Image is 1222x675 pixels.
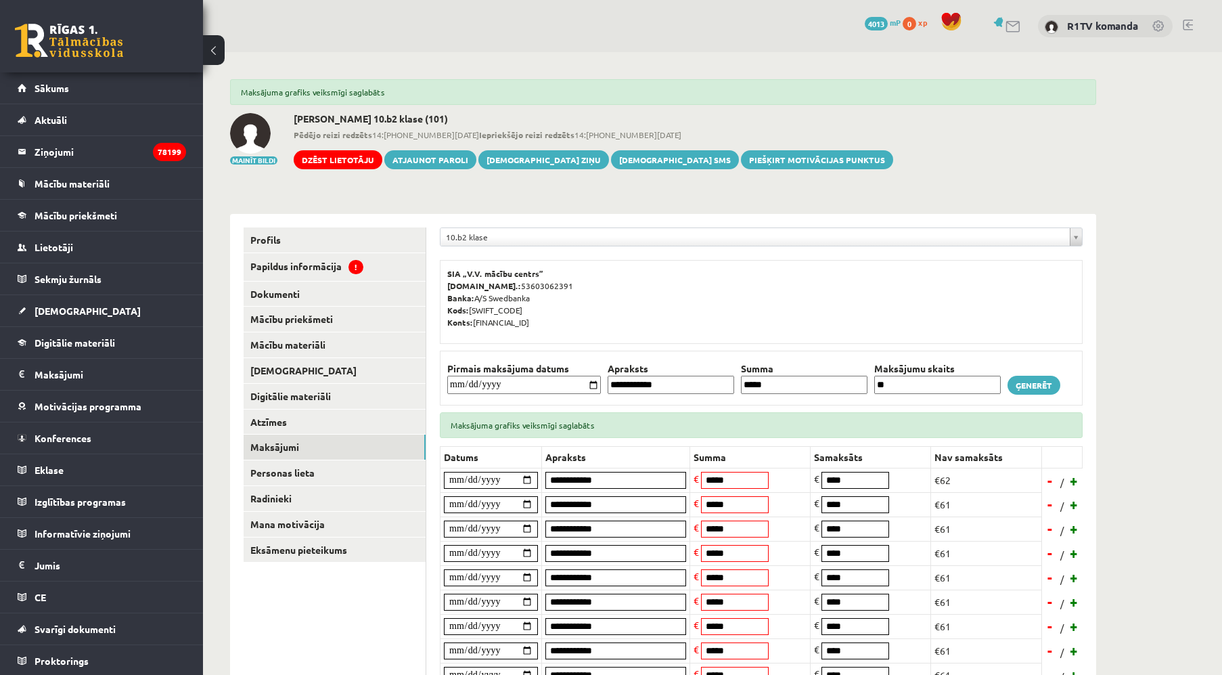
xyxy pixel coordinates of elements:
[694,643,699,655] span: €
[694,619,699,631] span: €
[814,594,819,607] span: €
[153,143,186,161] i: 78199
[1068,543,1081,563] a: +
[244,332,426,357] a: Mācību materiāli
[447,292,474,303] b: Banka:
[384,150,476,169] a: Atjaunot paroli
[18,518,186,549] a: Informatīvie ziņojumi
[1043,592,1057,612] a: -
[294,129,893,141] span: 14:[PHONE_NUMBER][DATE] 14:[PHONE_NUMBER][DATE]
[18,613,186,645] a: Svarīgi dokumenti
[690,446,811,468] th: Summa
[440,228,1082,246] a: 10.b2 klase
[931,590,1042,614] td: €61
[35,623,116,635] span: Svarīgi dokumenti
[35,136,186,167] legend: Ziņojumi
[35,177,110,190] span: Mācību materiāli
[35,559,60,571] span: Jumis
[440,412,1083,438] div: Maksājuma grafiks veiksmīgi saglabāts
[18,200,186,231] a: Mācību priekšmeti
[814,570,819,582] span: €
[1068,519,1081,539] a: +
[1045,20,1058,34] img: R1TV komanda
[890,17,901,28] span: mP
[447,268,544,279] b: SIA „V.V. mācību centrs”
[1043,519,1057,539] a: -
[478,150,609,169] a: [DEMOGRAPHIC_DATA] ziņu
[18,454,186,485] a: Eklase
[244,486,426,511] a: Radinieki
[230,79,1096,105] div: Maksājuma grafiks veiksmīgi saglabāts
[35,527,131,540] span: Informatīvie ziņojumi
[18,263,186,295] a: Sekmju žurnāls
[35,655,89,667] span: Proktorings
[35,359,186,390] legend: Maksājumi
[931,541,1042,565] td: €61
[244,460,426,485] a: Personas lieta
[244,253,426,281] a: Papildus informācija!
[1043,567,1057,588] a: -
[35,591,46,603] span: CE
[694,546,699,558] span: €
[931,614,1042,638] td: €61
[1068,494,1081,515] a: +
[244,435,426,460] a: Maksājumi
[230,113,271,154] img: Rēzija Meire
[738,362,871,376] th: Summa
[1043,616,1057,636] a: -
[35,241,73,253] span: Lietotāji
[1059,548,1066,562] span: /
[814,473,819,485] span: €
[479,129,574,140] b: Iepriekšējo reizi redzēts
[244,227,426,253] a: Profils
[444,362,604,376] th: Pirmais maksājuma datums
[1008,376,1060,395] a: Ģenerēt
[447,305,469,315] b: Kods:
[931,492,1042,517] td: €61
[931,638,1042,663] td: €61
[903,17,934,28] a: 0 xp
[35,336,115,349] span: Digitālie materiāli
[931,565,1042,590] td: €61
[931,446,1042,468] th: Nav samaksāts
[294,150,382,169] a: Dzēst lietotāju
[447,317,473,328] b: Konts:
[694,521,699,534] span: €
[348,260,363,274] span: !
[244,307,426,332] a: Mācību priekšmeti
[15,24,123,58] a: Rīgas 1. Tālmācības vidusskola
[694,570,699,582] span: €
[1067,19,1138,32] a: R1TV komanda
[18,295,186,326] a: [DEMOGRAPHIC_DATA]
[542,446,690,468] th: Apraksts
[18,486,186,517] a: Izglītības programas
[35,114,67,126] span: Aktuāli
[1059,596,1066,611] span: /
[1059,645,1066,659] span: /
[447,267,1075,328] p: 53603062391 A/S Swedbanka [SWIFT_CODE] [FINANCIAL_ID]
[244,358,426,383] a: [DEMOGRAPHIC_DATA]
[294,129,372,140] b: Pēdējo reizi redzēts
[1059,475,1066,489] span: /
[440,446,542,468] th: Datums
[1059,499,1066,513] span: /
[18,168,186,199] a: Mācību materiāli
[18,422,186,454] a: Konferences
[447,280,521,291] b: [DOMAIN_NAME].:
[931,517,1042,541] td: €61
[814,619,819,631] span: €
[244,384,426,409] a: Digitālie materiāli
[903,17,916,30] span: 0
[1043,543,1057,563] a: -
[1068,592,1081,612] a: +
[35,432,91,444] span: Konferences
[35,82,69,94] span: Sākums
[694,473,699,485] span: €
[18,327,186,358] a: Digitālie materiāli
[865,17,888,30] span: 4013
[694,594,699,607] span: €
[611,150,739,169] a: [DEMOGRAPHIC_DATA] SMS
[1043,494,1057,515] a: -
[35,496,126,508] span: Izglītības programas
[918,17,927,28] span: xp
